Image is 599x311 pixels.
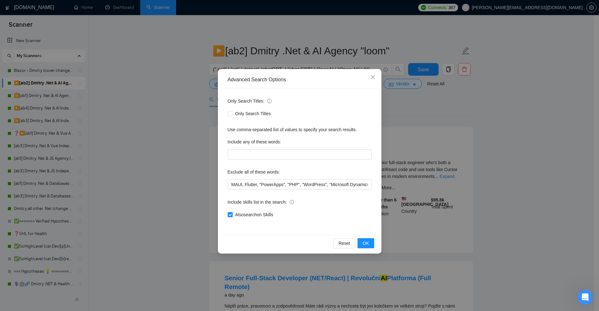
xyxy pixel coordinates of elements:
[228,137,281,147] label: Include any of these words:
[228,167,280,177] label: Exclude all of these words:
[358,238,374,248] button: OK
[228,199,294,206] span: Include skills list in the search:
[228,126,372,133] div: Use comma-separated list of values to specify your search results.
[370,75,375,80] span: close
[364,69,381,86] button: Close
[334,238,355,248] button: Reset
[290,200,294,204] span: info-circle
[267,99,272,103] span: info-circle
[339,240,350,247] span: Reset
[228,76,372,83] div: Advanced Search Options
[233,110,274,117] span: Only Search Titles
[578,290,593,305] iframe: Intercom live chat
[228,98,272,105] span: Only Search Titles:
[363,240,369,247] span: OK
[233,211,276,218] span: Also search on Skills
